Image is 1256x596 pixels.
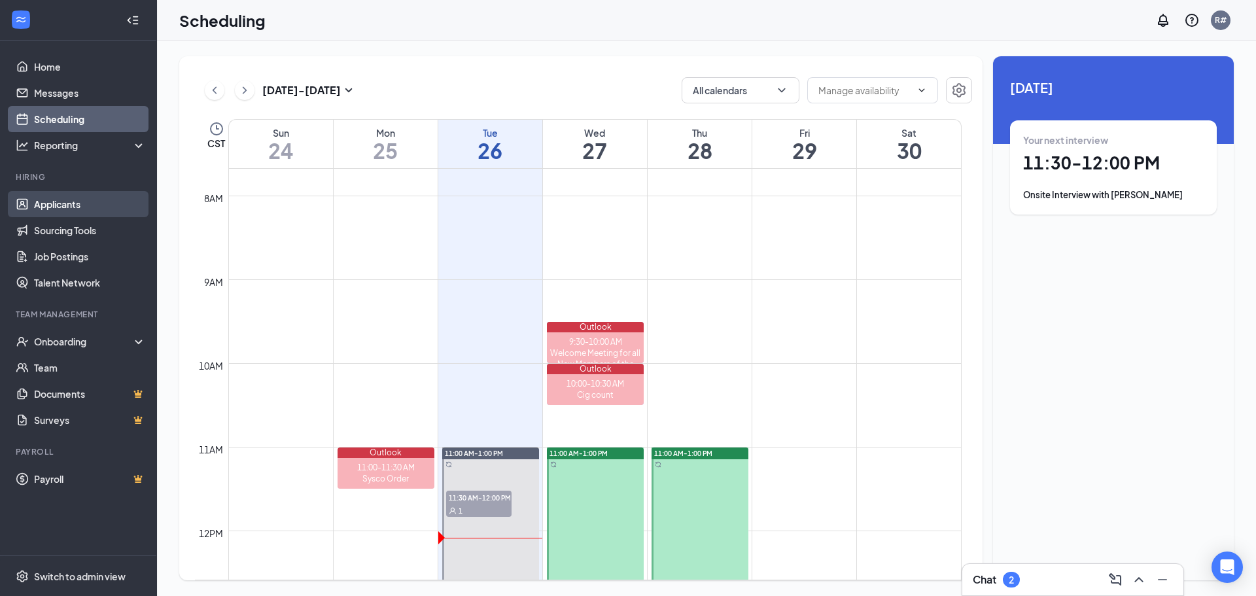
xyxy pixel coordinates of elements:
[201,275,226,289] div: 9am
[752,139,856,162] h1: 29
[229,120,333,168] a: August 24, 2025
[648,139,752,162] h1: 28
[209,121,224,137] svg: Clock
[34,243,146,270] a: Job Postings
[34,139,147,152] div: Reporting
[16,309,143,320] div: Team Management
[338,473,434,484] div: Sysco Order
[857,139,961,162] h1: 30
[34,381,146,407] a: DocumentsCrown
[446,491,512,504] span: 11:30 AM-12:00 PM
[752,126,856,139] div: Fri
[449,507,457,515] svg: User
[16,171,143,183] div: Hiring
[338,447,434,458] div: Outlook
[1009,574,1014,586] div: 2
[201,191,226,205] div: 8am
[179,9,266,31] h1: Scheduling
[818,83,911,97] input: Manage availability
[1023,152,1204,174] h1: 11:30 - 12:00 PM
[334,139,438,162] h1: 25
[547,389,644,400] div: Cig count
[857,120,961,168] a: August 30, 2025
[682,77,799,103] button: All calendarsChevronDown
[34,270,146,296] a: Talent Network
[1010,77,1217,97] span: [DATE]
[775,84,788,97] svg: ChevronDown
[1152,569,1173,590] button: Minimize
[459,506,462,516] span: 1
[262,83,341,97] h3: [DATE] - [DATE]
[1023,188,1204,202] div: Onsite Interview with [PERSON_NAME]
[550,461,557,468] svg: Sync
[648,126,752,139] div: Thu
[1215,14,1227,26] div: R#
[34,466,146,492] a: PayrollCrown
[648,120,752,168] a: August 28, 2025
[857,126,961,139] div: Sat
[543,126,647,139] div: Wed
[196,526,226,540] div: 12pm
[1128,569,1149,590] button: ChevronUp
[547,347,644,381] div: Welcome Meeting for all New Members of the team!
[334,120,438,168] a: August 25, 2025
[34,54,146,80] a: Home
[229,139,333,162] h1: 24
[34,335,135,348] div: Onboarding
[338,462,434,473] div: 11:00-11:30 AM
[438,139,542,162] h1: 26
[543,120,647,168] a: August 27, 2025
[1108,572,1123,587] svg: ComposeMessage
[547,322,644,332] div: Outlook
[1023,133,1204,147] div: Your next interview
[916,85,927,96] svg: ChevronDown
[543,139,647,162] h1: 27
[235,80,254,100] button: ChevronRight
[752,120,856,168] a: August 29, 2025
[973,572,996,587] h3: Chat
[445,449,503,458] span: 11:00 AM-1:00 PM
[655,461,661,468] svg: Sync
[549,449,608,458] span: 11:00 AM-1:00 PM
[1155,572,1170,587] svg: Minimize
[208,82,221,98] svg: ChevronLeft
[34,80,146,106] a: Messages
[1155,12,1171,28] svg: Notifications
[16,139,29,152] svg: Analysis
[16,446,143,457] div: Payroll
[16,335,29,348] svg: UserCheck
[126,14,139,27] svg: Collapse
[34,407,146,433] a: SurveysCrown
[438,126,542,139] div: Tue
[34,355,146,381] a: Team
[16,570,29,583] svg: Settings
[34,106,146,132] a: Scheduling
[196,442,226,457] div: 11am
[951,82,967,98] svg: Settings
[1105,569,1126,590] button: ComposeMessage
[547,364,644,374] div: Outlook
[34,191,146,217] a: Applicants
[205,80,224,100] button: ChevronLeft
[341,82,357,98] svg: SmallChevronDown
[196,359,226,373] div: 10am
[34,217,146,243] a: Sourcing Tools
[334,126,438,139] div: Mon
[238,82,251,98] svg: ChevronRight
[1212,552,1243,583] div: Open Intercom Messenger
[438,120,542,168] a: August 26, 2025
[654,449,712,458] span: 11:00 AM-1:00 PM
[34,570,126,583] div: Switch to admin view
[547,336,644,347] div: 9:30-10:00 AM
[946,77,972,103] button: Settings
[14,13,27,26] svg: WorkstreamLogo
[229,126,333,139] div: Sun
[547,378,644,389] div: 10:00-10:30 AM
[445,461,452,468] svg: Sync
[207,137,225,150] span: CST
[1131,572,1147,587] svg: ChevronUp
[1184,12,1200,28] svg: QuestionInfo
